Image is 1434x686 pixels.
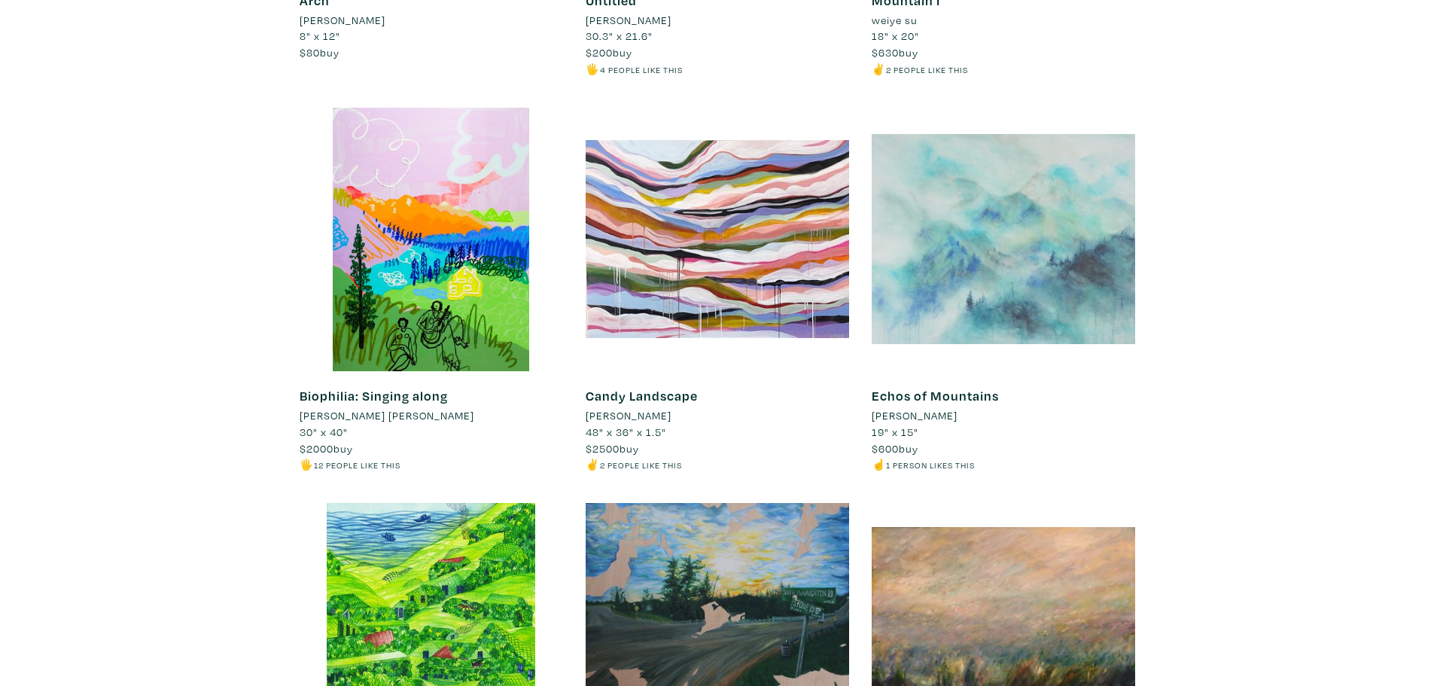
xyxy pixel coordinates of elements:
span: 18" x 20" [872,29,919,43]
span: 19" x 15" [872,425,918,439]
a: [PERSON_NAME] [586,407,849,424]
li: [PERSON_NAME] [586,12,671,29]
li: [PERSON_NAME] [PERSON_NAME] [300,407,474,424]
small: 1 person likes this [886,459,975,471]
li: ☝️ [872,456,1135,473]
li: weiye su [872,12,918,29]
small: 2 people like this [600,459,682,471]
span: $80 [300,45,320,59]
small: 2 people like this [886,64,968,75]
span: 48" x 36" x 1.5" [586,425,666,439]
span: $2500 [586,441,620,456]
span: buy [872,45,918,59]
li: [PERSON_NAME] [586,407,671,424]
small: 4 people like this [600,64,683,75]
span: $2000 [300,441,333,456]
li: ✌️ [586,456,849,473]
a: [PERSON_NAME] [300,12,563,29]
span: buy [586,45,632,59]
a: [PERSON_NAME] [PERSON_NAME] [300,407,563,424]
span: buy [300,441,353,456]
small: 12 people like this [314,459,400,471]
li: 🖐️ [586,61,849,78]
span: buy [586,441,639,456]
a: Candy Landscape [586,387,698,404]
li: [PERSON_NAME] [300,12,385,29]
span: buy [872,441,918,456]
li: [PERSON_NAME] [872,407,958,424]
a: [PERSON_NAME] [872,407,1135,424]
span: $600 [872,441,899,456]
li: ✌️ [872,61,1135,78]
a: Biophilia: Singing along [300,387,448,404]
a: weiye su [872,12,1135,29]
span: 8" x 12" [300,29,340,43]
a: Echos of Mountains [872,387,999,404]
a: [PERSON_NAME] [586,12,849,29]
span: $630 [872,45,899,59]
span: 30.3" x 21.6" [586,29,653,43]
span: $200 [586,45,613,59]
li: 🖐️ [300,456,563,473]
span: 30" x 40" [300,425,348,439]
span: buy [300,45,339,59]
